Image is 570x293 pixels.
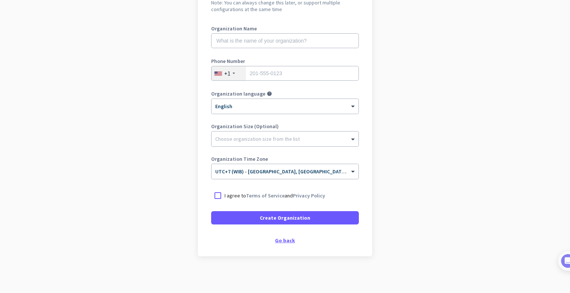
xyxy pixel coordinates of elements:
input: 201-555-0123 [211,66,359,81]
button: Create Organization [211,211,359,224]
a: Terms of Service [246,192,285,199]
div: +1 [224,70,230,77]
input: What is the name of your organization? [211,33,359,48]
label: Organization language [211,91,265,96]
p: I agree to and [225,192,325,199]
label: Phone Number [211,59,359,64]
div: Go back [211,238,359,243]
i: help [267,91,272,96]
label: Organization Time Zone [211,156,359,162]
label: Organization Size (Optional) [211,124,359,129]
a: Privacy Policy [293,192,325,199]
label: Organization Name [211,26,359,31]
span: Create Organization [260,214,310,222]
